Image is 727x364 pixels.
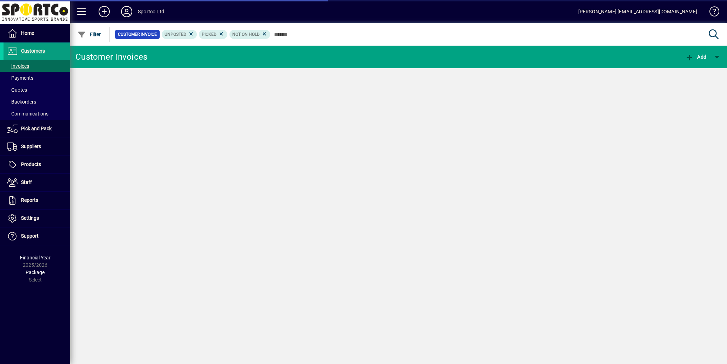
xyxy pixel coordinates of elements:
[4,156,70,173] a: Products
[165,32,186,37] span: Unposted
[704,1,718,24] a: Knowledge Base
[162,30,197,39] mat-chip: Customer Invoice Status: Unposted
[4,25,70,42] a: Home
[21,144,41,149] span: Suppliers
[76,28,103,41] button: Filter
[21,126,52,131] span: Pick and Pack
[4,227,70,245] a: Support
[229,30,271,39] mat-chip: Hold Status: Not On Hold
[4,96,70,108] a: Backorders
[4,174,70,191] a: Staff
[21,179,32,185] span: Staff
[4,192,70,209] a: Reports
[21,30,34,36] span: Home
[21,48,45,54] span: Customers
[7,75,33,81] span: Payments
[4,108,70,120] a: Communications
[93,5,115,18] button: Add
[4,210,70,227] a: Settings
[115,5,138,18] button: Profile
[7,87,27,93] span: Quotes
[578,6,697,17] div: [PERSON_NAME] [EMAIL_ADDRESS][DOMAIN_NAME]
[4,60,70,72] a: Invoices
[7,111,48,117] span: Communications
[4,120,70,138] a: Pick and Pack
[21,233,39,239] span: Support
[7,99,36,105] span: Backorders
[21,215,39,221] span: Settings
[4,84,70,96] a: Quotes
[199,30,227,39] mat-chip: Picking Status: Picked
[21,197,38,203] span: Reports
[21,161,41,167] span: Products
[138,6,164,17] div: Sportco Ltd
[118,31,157,38] span: Customer Invoice
[4,72,70,84] a: Payments
[26,270,45,275] span: Package
[78,32,101,37] span: Filter
[7,63,29,69] span: Invoices
[202,32,216,37] span: Picked
[232,32,260,37] span: Not On Hold
[4,138,70,155] a: Suppliers
[683,51,708,63] button: Add
[20,255,51,260] span: Financial Year
[75,51,147,62] div: Customer Invoices
[685,54,706,60] span: Add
